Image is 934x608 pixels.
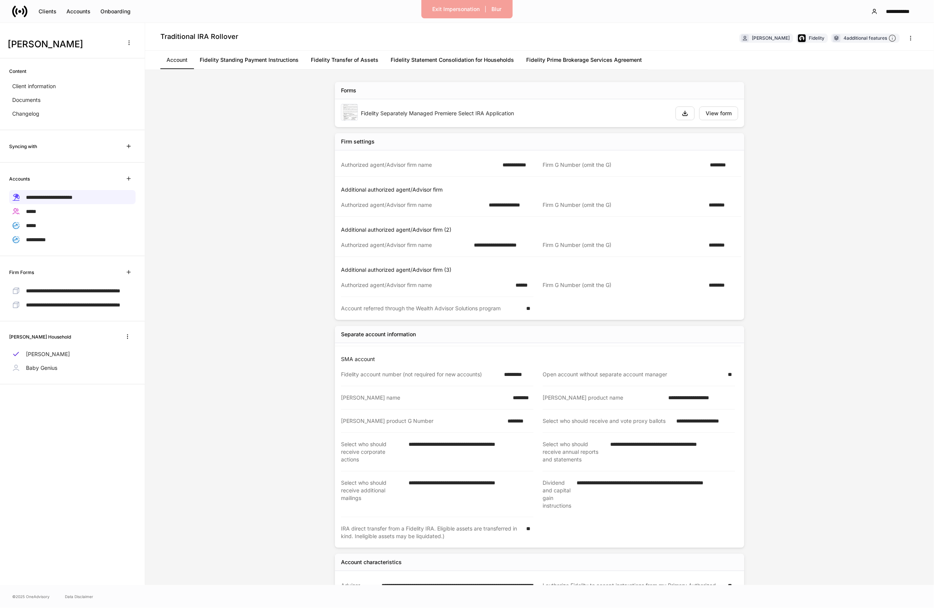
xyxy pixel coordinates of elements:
[95,5,136,18] button: Onboarding
[9,143,37,150] h6: Syncing with
[543,417,672,425] div: Select who should receive and vote proxy ballots
[305,51,385,69] a: Fidelity Transfer of Assets
[341,479,404,509] div: Select who should receive additional mailings
[543,241,704,249] div: Firm G Number (omit the G)
[9,269,34,276] h6: Firm Forms
[100,9,131,14] div: Onboarding
[341,186,741,194] p: Additional authorized agent/Advisor firm
[194,51,305,69] a: Fidelity Standing Payment Instructions
[12,593,50,600] span: © 2025 OneAdvisory
[9,347,136,361] a: [PERSON_NAME]
[520,51,648,69] a: Fidelity Prime Brokerage Services Agreement
[341,417,503,425] div: [PERSON_NAME] product G Number
[341,558,402,566] div: Account characteristics
[61,5,95,18] button: Accounts
[9,79,136,93] a: Client information
[9,175,30,182] h6: Accounts
[341,138,375,145] div: Firm settings
[341,281,511,289] div: Authorized agent/Advisor firm name
[699,106,738,120] button: View form
[543,479,572,510] div: Dividend and capital gain instructions
[34,5,61,18] button: Clients
[341,525,522,540] div: IRA direct transfer from a Fidelity IRA. Eligible assets are transferred in kind. Ineligible asse...
[809,34,824,42] div: Fidelity
[752,34,790,42] div: [PERSON_NAME]
[160,51,194,69] a: Account
[341,226,741,234] p: Additional authorized agent/Advisor firm (2)
[341,87,356,94] div: Forms
[12,82,56,90] p: Client information
[543,394,664,402] div: [PERSON_NAME] product name
[341,241,469,249] div: Authorized agent/Advisor firm name
[543,281,704,289] div: Firm G Number (omit the G)
[26,364,57,372] p: Baby Genius
[844,34,896,42] div: 4 additional features
[543,440,606,463] div: Select who should receive annual reports and statements
[9,93,136,107] a: Documents
[543,201,704,209] div: Firm G Number (omit the G)
[9,361,136,375] a: Baby Genius
[26,350,70,358] p: [PERSON_NAME]
[543,161,705,169] div: Firm G Number (omit the G)
[428,3,485,15] button: Exit Impersonation
[39,9,57,14] div: Clients
[341,371,499,378] div: Fidelity account number (not required for new accounts)
[66,9,90,14] div: Accounts
[12,110,39,118] p: Changelog
[9,68,26,75] h6: Content
[492,6,502,12] div: Blur
[8,38,118,50] h3: [PERSON_NAME]
[9,333,71,340] h6: [PERSON_NAME] Household
[341,331,416,338] div: Separate account information
[543,371,723,378] div: Open account without separate account manager
[361,110,669,117] div: Fidelity Separately Managed Premiere Select IRA Application
[341,440,404,463] div: Select who should receive corporate actions
[487,3,507,15] button: Blur
[706,111,732,116] div: View form
[341,266,741,274] p: Additional authorized agent/Advisor firm (3)
[341,394,508,402] div: [PERSON_NAME] name
[341,161,498,169] div: Authorized agent/Advisor firm name
[385,51,520,69] a: Fidelity Statement Consolidation for Households
[341,355,741,363] p: SMA account
[433,6,480,12] div: Exit Impersonation
[341,201,484,209] div: Authorized agent/Advisor firm name
[160,32,238,41] h4: Traditional IRA Rollover
[341,305,522,312] div: Account referred through the Wealth Advisor Solutions program
[65,593,93,600] a: Data Disclaimer
[12,96,40,104] p: Documents
[9,107,136,121] a: Changelog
